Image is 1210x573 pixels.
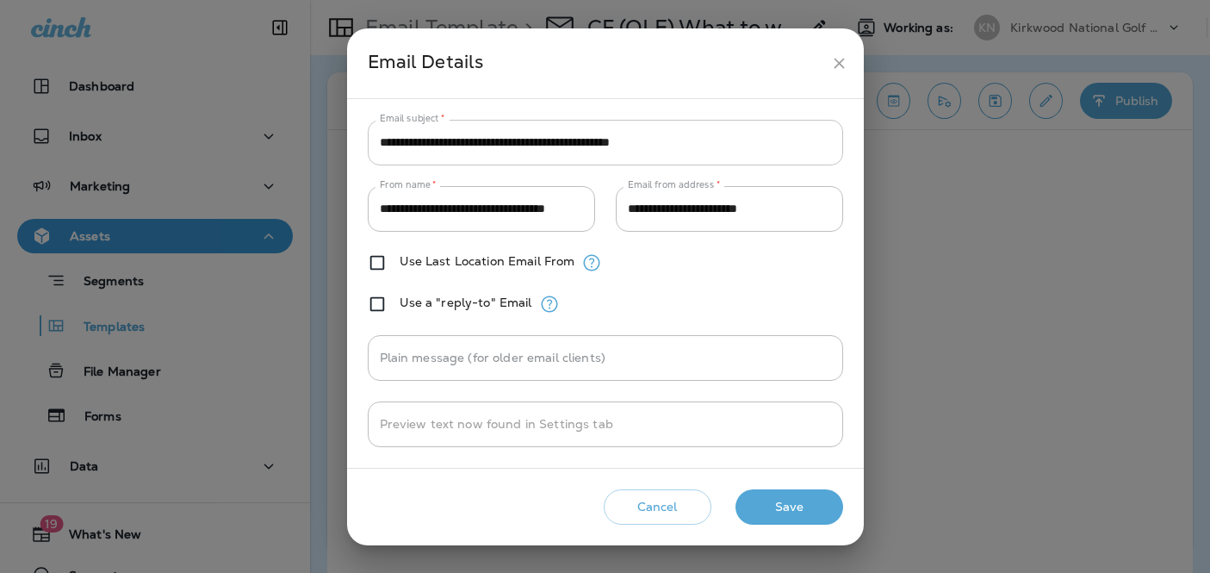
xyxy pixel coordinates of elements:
button: Save [735,489,843,525]
label: Use Last Location Email From [400,254,575,268]
button: close [823,47,855,79]
label: Email from address [628,178,720,191]
label: Email subject [380,112,445,125]
button: Cancel [604,489,711,525]
div: Email Details [368,47,823,79]
label: Use a "reply-to" Email [400,296,532,309]
label: From name [380,178,437,191]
